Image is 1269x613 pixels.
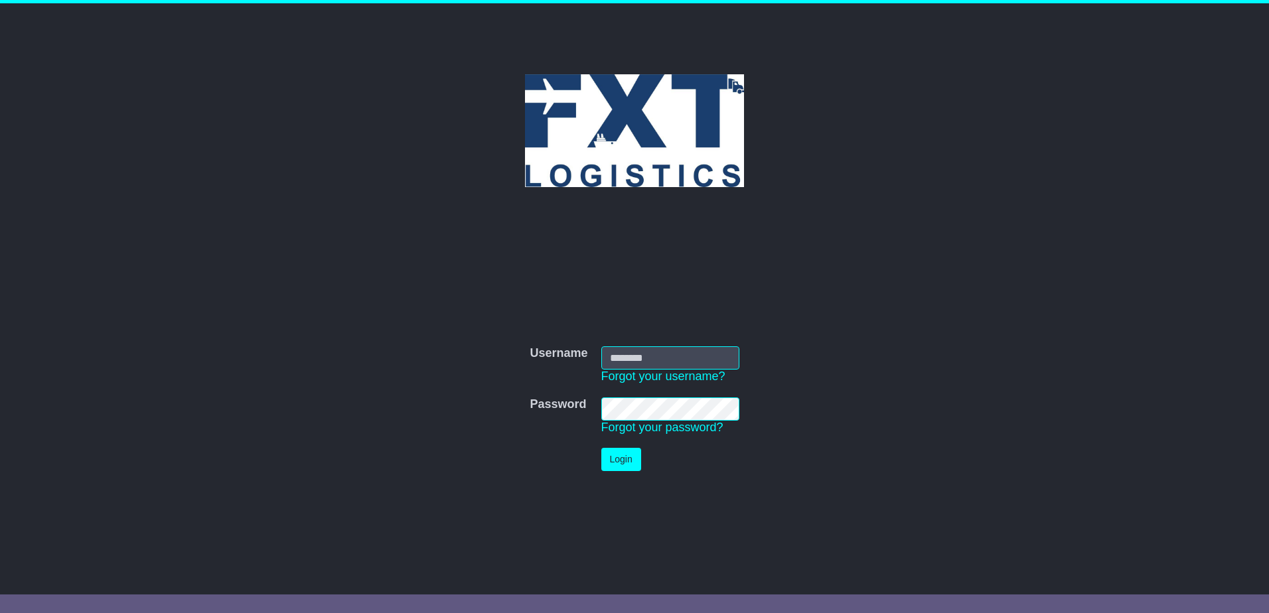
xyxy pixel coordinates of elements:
label: Password [530,397,586,412]
button: Login [601,448,641,471]
a: Forgot your username? [601,370,725,383]
img: FXT Logistics [525,74,744,187]
a: Forgot your password? [601,421,723,434]
label: Username [530,346,587,361]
